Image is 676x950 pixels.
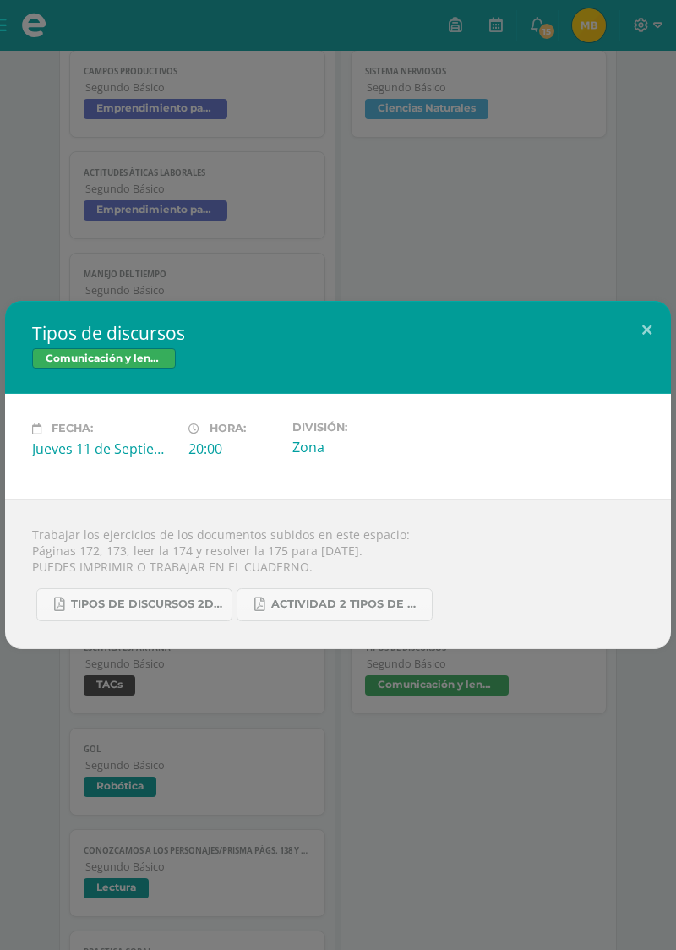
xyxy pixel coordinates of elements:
a: Actividad 2 tipos de discursos.pdf [237,588,433,621]
a: Tipos de discursos 2do. Bás..pdf [36,588,232,621]
span: Comunicación y lenguaje [32,348,176,369]
div: Trabajar los ejercicios de los documentos subidos en este espacio: Páginas 172, 173, leer la 174 ... [5,499,671,649]
span: Fecha: [52,423,93,435]
div: Zona [292,438,435,456]
label: División: [292,421,435,434]
h2: Tipos de discursos [32,321,644,345]
div: 20:00 [188,440,279,458]
span: Hora: [210,423,246,435]
div: Jueves 11 de Septiembre [32,440,175,458]
span: Actividad 2 tipos de discursos.pdf [271,598,423,611]
button: Close (Esc) [623,301,671,358]
span: Tipos de discursos 2do. Bás..pdf [71,598,223,611]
